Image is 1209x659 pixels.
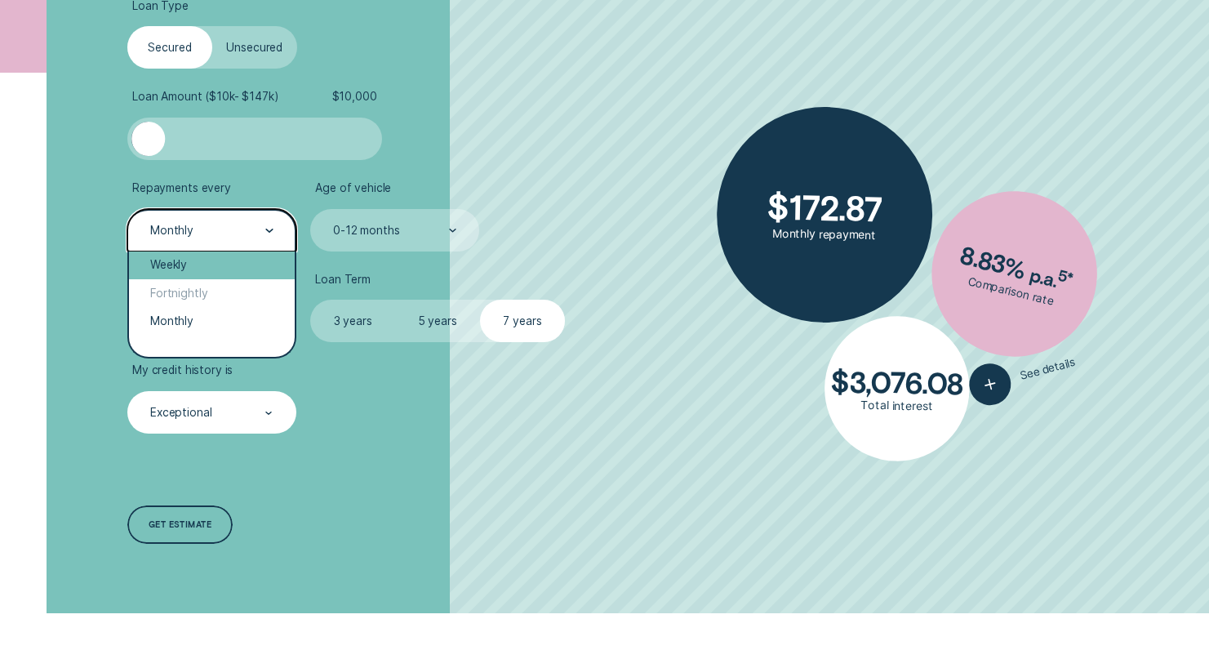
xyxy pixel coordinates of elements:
label: Unsecured [212,26,297,69]
div: Exceptional [150,406,211,420]
div: 0-12 months [333,224,399,238]
label: 7 years [480,300,565,342]
span: Loan Term [315,273,371,287]
div: Weekly [129,252,295,280]
span: $ 10,000 [332,90,377,104]
a: Get estimate [127,505,233,544]
span: See details [1019,356,1077,384]
div: Monthly [150,224,193,238]
div: Monthly [129,308,295,336]
div: Fortnightly [129,279,295,308]
span: My credit history is [132,363,233,377]
label: Secured [127,26,212,69]
button: See details [965,343,1080,411]
span: Repayments every [132,181,231,195]
span: Loan Amount ( $10k - $147k ) [132,90,278,104]
span: Age of vehicle [315,181,391,195]
label: 5 years [395,300,480,342]
label: 3 years [310,300,395,342]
